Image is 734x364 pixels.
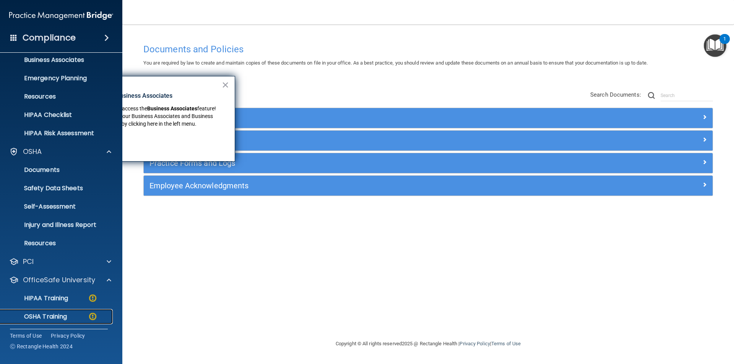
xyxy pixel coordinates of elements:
div: Copyright © All rights reserved 2025 @ Rectangle Health | | [289,332,568,356]
h4: Documents and Policies [143,44,713,54]
img: warning-circle.0cc9ac19.png [88,312,97,321]
p: HIPAA Training [5,294,68,302]
iframe: Drift Widget Chat Controller [602,310,725,340]
span: feature! You can now manage your Business Associates and Business Associate Agreements by clickin... [67,105,217,126]
a: Privacy Policy [460,341,490,346]
img: ic-search.3b580494.png [648,92,655,99]
p: Resources [5,93,109,100]
h4: Compliance [23,32,76,43]
strong: Business Associates [147,105,197,112]
p: Resources [5,239,109,247]
button: Close [222,79,229,91]
p: HIPAA Risk Assessment [5,129,109,137]
span: Ⓒ Rectangle Health 2024 [10,343,73,350]
img: PMB logo [9,8,113,23]
a: Terms of Use [491,341,521,346]
p: OSHA [23,147,42,156]
p: Business Associates [5,56,109,64]
p: PCI [23,257,34,266]
h5: Employee Acknowledgments [149,181,565,190]
p: OSHA Training [5,313,67,320]
input: Search [661,90,713,101]
a: Privacy Policy [51,332,85,340]
div: 1 [723,39,726,49]
p: OfficeSafe University [23,275,95,285]
h5: Privacy Documents [149,136,565,145]
button: Open Resource Center, 1 new notification [704,34,726,57]
h5: Practice Forms and Logs [149,159,565,167]
p: HIPAA Checklist [5,111,109,119]
p: New Location for Business Associates [67,92,221,100]
img: warning-circle.0cc9ac19.png [88,293,97,303]
p: Emergency Planning [5,74,109,82]
p: Documents [5,166,109,174]
p: Safety Data Sheets [5,184,109,192]
h5: Policies [149,114,565,122]
span: You are required by law to create and maintain copies of these documents on file in your office. ... [143,60,648,66]
p: Self-Assessment [5,203,109,210]
span: Search Documents: [590,91,641,98]
p: Injury and Illness Report [5,221,109,229]
a: Terms of Use [10,332,42,340]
